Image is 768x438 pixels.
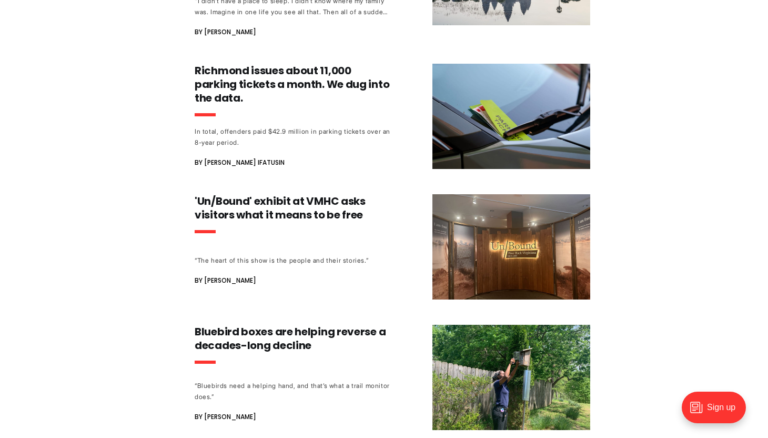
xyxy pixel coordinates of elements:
h3: Bluebird boxes are helping reverse a decades-long decline [195,325,390,352]
span: By [PERSON_NAME] Ifatusin [195,156,285,169]
span: By [PERSON_NAME] [195,274,256,287]
div: “Bluebirds need a helping hand, and that’s what a trail monitor does.” [195,380,390,402]
span: By [PERSON_NAME] [195,411,256,423]
h3: 'Un/Bound' exhibit at VMHC asks visitors what it means to be free [195,194,390,222]
img: Richmond issues about 11,000 parking tickets a month. We dug into the data. [432,64,590,169]
a: 'Un/Bound' exhibit at VMHC asks visitors what it means to be free “The heart of this show is the ... [195,194,590,300]
div: “The heart of this show is the people and their stories.” [195,255,390,266]
img: 'Un/Bound' exhibit at VMHC asks visitors what it means to be free [432,194,590,300]
iframe: portal-trigger [673,386,768,438]
img: Bluebird boxes are helping reverse a decades-long decline [432,325,590,430]
div: In total, offenders paid $42.9 million in parking tickets over an 8-year period. [195,126,390,148]
a: Bluebird boxes are helping reverse a decades-long decline “Bluebirds need a helping hand, and tha... [195,325,590,430]
a: Richmond issues about 11,000 parking tickets a month. We dug into the data. In total, offenders p... [195,64,590,169]
h3: Richmond issues about 11,000 parking tickets a month. We dug into the data. [195,64,390,105]
span: By [PERSON_NAME] [195,26,256,38]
